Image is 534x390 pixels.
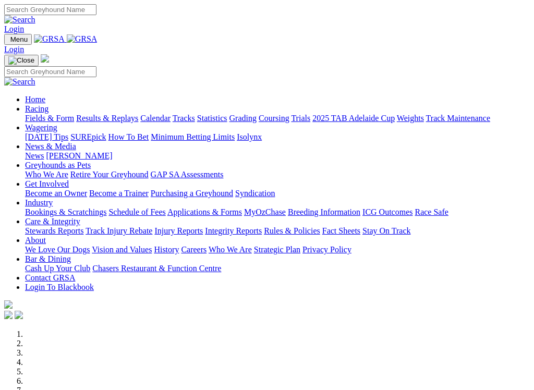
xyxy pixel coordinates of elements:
a: 2025 TAB Adelaide Cup [312,114,395,123]
div: About [25,245,530,254]
div: Get Involved [25,189,530,198]
a: Get Involved [25,179,69,188]
a: Fact Sheets [322,226,360,235]
a: Race Safe [415,208,448,216]
a: Track Injury Rebate [86,226,152,235]
a: Retire Your Greyhound [70,170,149,179]
img: Search [4,15,35,25]
div: Wagering [25,132,530,142]
a: Login [4,45,24,54]
a: Integrity Reports [205,226,262,235]
div: Industry [25,208,530,217]
a: Minimum Betting Limits [151,132,235,141]
a: Breeding Information [288,208,360,216]
a: News [25,151,44,160]
a: News & Media [25,142,76,151]
a: Who We Are [209,245,252,254]
a: Injury Reports [154,226,203,235]
img: Close [8,56,34,65]
a: Weights [397,114,424,123]
button: Toggle navigation [4,55,39,66]
a: SUREpick [70,132,106,141]
a: Statistics [197,114,227,123]
div: Racing [25,114,530,123]
a: Stay On Track [362,226,410,235]
a: About [25,236,46,245]
a: Login To Blackbook [25,283,94,291]
a: How To Bet [108,132,149,141]
a: Racing [25,104,48,113]
a: Strategic Plan [254,245,300,254]
a: Trials [291,114,310,123]
a: Chasers Restaurant & Function Centre [92,264,221,273]
a: Purchasing a Greyhound [151,189,233,198]
a: GAP SA Assessments [151,170,224,179]
a: ICG Outcomes [362,208,412,216]
a: Bookings & Scratchings [25,208,106,216]
a: Bar & Dining [25,254,71,263]
a: Isolynx [237,132,262,141]
img: GRSA [34,34,65,44]
a: [PERSON_NAME] [46,151,112,160]
a: [DATE] Tips [25,132,68,141]
a: Schedule of Fees [108,208,165,216]
a: Greyhounds as Pets [25,161,91,169]
div: News & Media [25,151,530,161]
a: Track Maintenance [426,114,490,123]
a: Become a Trainer [89,189,149,198]
div: Bar & Dining [25,264,530,273]
a: MyOzChase [244,208,286,216]
a: Calendar [140,114,171,123]
a: Privacy Policy [302,245,351,254]
a: Cash Up Your Club [25,264,90,273]
img: GRSA [67,34,98,44]
a: Who We Are [25,170,68,179]
img: logo-grsa-white.png [41,54,49,63]
img: Search [4,77,35,87]
button: Toggle navigation [4,34,32,45]
a: Contact GRSA [25,273,75,282]
img: twitter.svg [15,311,23,319]
img: facebook.svg [4,311,13,319]
span: Menu [10,35,28,43]
a: Fields & Form [25,114,74,123]
a: Grading [229,114,257,123]
a: Stewards Reports [25,226,83,235]
input: Search [4,4,96,15]
div: Care & Integrity [25,226,530,236]
a: Results & Replays [76,114,138,123]
div: Greyhounds as Pets [25,170,530,179]
a: History [154,245,179,254]
a: Applications & Forms [167,208,242,216]
a: Tracks [173,114,195,123]
a: Coursing [259,114,289,123]
a: Wagering [25,123,57,132]
a: Rules & Policies [264,226,320,235]
a: Become an Owner [25,189,87,198]
img: logo-grsa-white.png [4,300,13,309]
a: Vision and Values [92,245,152,254]
input: Search [4,66,96,77]
a: Login [4,25,24,33]
a: Careers [181,245,207,254]
a: Industry [25,198,53,207]
a: Home [25,95,45,104]
a: Care & Integrity [25,217,80,226]
a: Syndication [235,189,275,198]
a: We Love Our Dogs [25,245,90,254]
